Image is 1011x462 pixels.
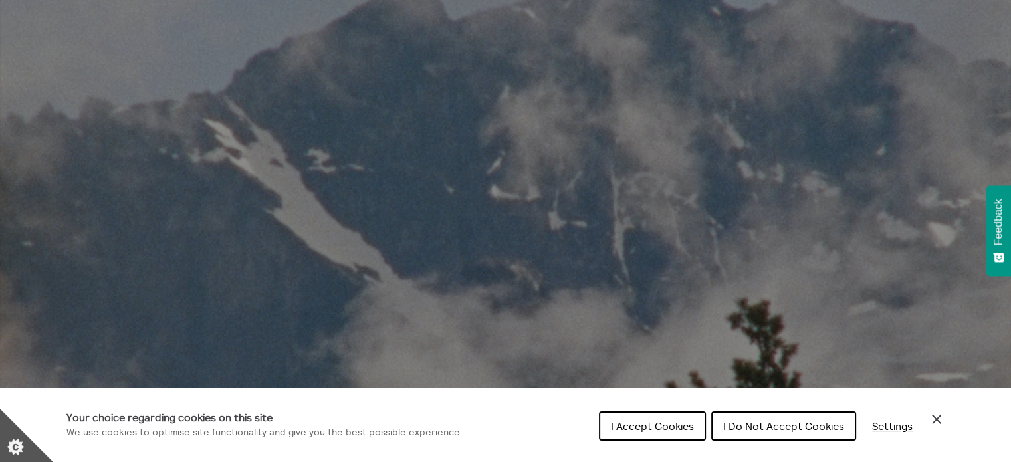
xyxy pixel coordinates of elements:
button: Feedback - Show survey [986,185,1011,276]
button: Settings [861,413,923,439]
button: Close Cookie Control [929,411,945,427]
p: We use cookies to optimise site functionality and give you the best possible experience. [66,425,463,440]
button: I Accept Cookies [599,411,706,441]
span: Settings [872,419,913,433]
span: I Do Not Accept Cookies [723,419,844,433]
span: I Accept Cookies [611,419,694,433]
h1: Your choice regarding cookies on this site [66,409,463,425]
button: I Do Not Accept Cookies [711,411,856,441]
span: Feedback [992,199,1004,245]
